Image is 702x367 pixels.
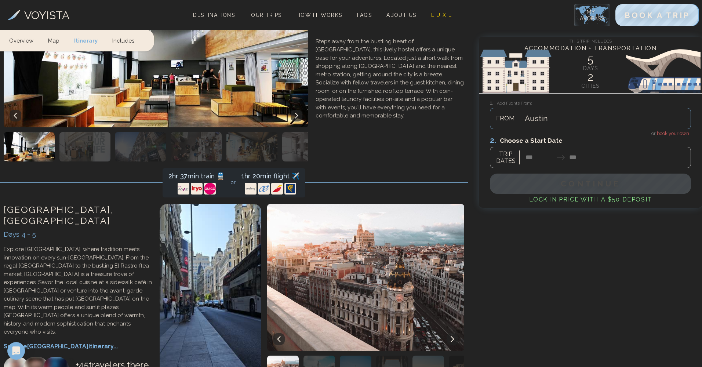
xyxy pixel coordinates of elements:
span: How It Works [297,12,342,18]
a: Itinerary [67,29,105,51]
img: Transport provider [178,183,189,195]
a: Our Trips [248,10,285,20]
h3: VOYISTA [24,7,69,23]
img: Accommodation photo [171,132,222,161]
h4: Accommodation + Transportation [479,44,702,53]
h4: Lock in Price with a $50 deposit [490,195,691,204]
img: Accommodation photo [115,132,166,161]
img: City of Madrid [261,204,464,351]
div: 2hr 37min train 🚆 [168,171,225,181]
img: Transport provider [204,183,216,195]
p: See the [GEOGRAPHIC_DATA] itinerary... [4,342,152,351]
span: L U X E [431,12,452,18]
a: VOYISTA [7,7,69,23]
img: Accommodation photo [282,132,333,161]
p: Explore [GEOGRAPHIC_DATA], where tradition meets innovation on every sun-[GEOGRAPHIC_DATA]. From ... [4,245,152,336]
div: Days 4 - 5 [4,229,152,240]
h4: or [490,129,691,137]
img: European Sights [479,49,702,93]
img: Voyista Logo [7,10,21,20]
p: Steps away from the bustling heart of [GEOGRAPHIC_DATA], this lively hostel offers a unique base ... [316,37,464,120]
a: About Us [383,10,419,20]
span: or [228,179,239,186]
a: Includes [105,29,142,51]
img: Accommodation photo [226,132,277,161]
span: BOOK A TRIP [625,11,690,20]
span: About Us [386,12,416,18]
button: Continue [490,174,691,194]
span: Our Trips [251,12,282,18]
h4: This Trip Includes [479,37,702,44]
h3: [GEOGRAPHIC_DATA] , [GEOGRAPHIC_DATA] [4,204,152,226]
a: L U X E [428,10,455,20]
img: Accommodation photo [59,132,110,161]
img: Transport provider [284,183,296,195]
span: FROM [492,114,519,123]
span: 1. [490,99,497,106]
img: Accommodation photo [4,132,55,161]
a: Map [41,29,67,51]
img: Transport provider [245,183,257,195]
a: How It Works [294,10,345,20]
span: Continue [561,179,620,188]
img: Transport provider [271,183,283,195]
span: FAQs [357,12,372,18]
h3: Add Flights From: [490,99,691,107]
a: FAQs [354,10,375,20]
div: 1hr 20min flight ✈️ [241,171,299,181]
button: BOOK A TRIP [615,4,699,26]
div: Open Intercom Messenger [7,342,25,360]
span: Destinations [190,9,238,31]
a: Overview [9,29,41,51]
a: BOOK A TRIP [615,12,699,19]
span: book your own [657,131,689,136]
img: Transport provider [191,183,203,195]
img: Transport provider [258,183,270,195]
img: My Account [574,4,610,26]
